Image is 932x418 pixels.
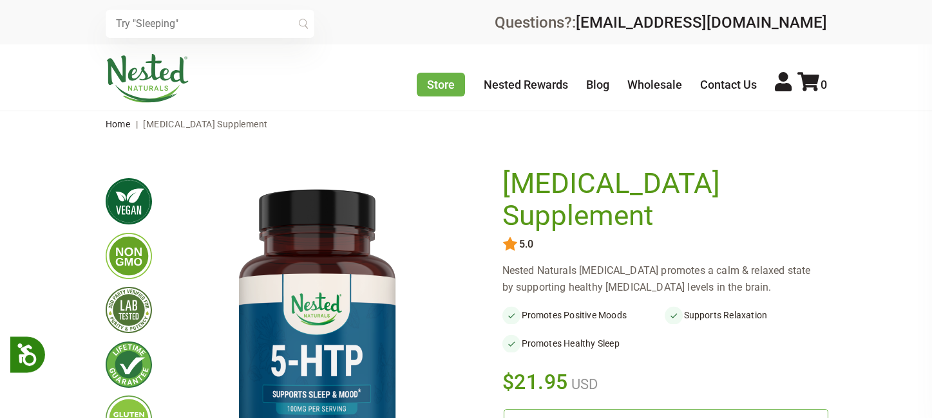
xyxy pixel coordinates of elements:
img: star.svg [502,237,518,252]
img: gmofree [106,233,152,279]
a: 0 [797,78,827,91]
span: | [133,119,141,129]
a: Wholesale [627,78,682,91]
a: Nested Rewards [484,78,568,91]
a: Home [106,119,131,129]
span: 5.0 [518,239,533,250]
img: lifetimeguarantee [106,341,152,388]
div: Questions?: [495,15,827,30]
input: Try "Sleeping" [106,10,314,38]
img: vegan [106,178,152,224]
span: [MEDICAL_DATA] Supplement [143,119,267,129]
div: Nested Naturals [MEDICAL_DATA] promotes a calm & relaxed state by supporting healthy [MEDICAL_DAT... [502,262,827,296]
h1: [MEDICAL_DATA] Supplement [502,168,821,232]
li: Supports Relaxation [665,306,827,324]
li: Promotes Healthy Sleep [502,334,665,352]
img: Nested Naturals [106,54,189,103]
span: USD [568,376,598,392]
a: [EMAIL_ADDRESS][DOMAIN_NAME] [576,14,827,32]
a: Contact Us [700,78,757,91]
li: Promotes Positive Moods [502,306,665,324]
span: $21.95 [502,368,569,396]
span: 0 [821,78,827,91]
img: thirdpartytested [106,287,152,333]
nav: breadcrumbs [106,111,827,137]
a: Store [417,73,465,96]
a: Blog [586,78,609,91]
